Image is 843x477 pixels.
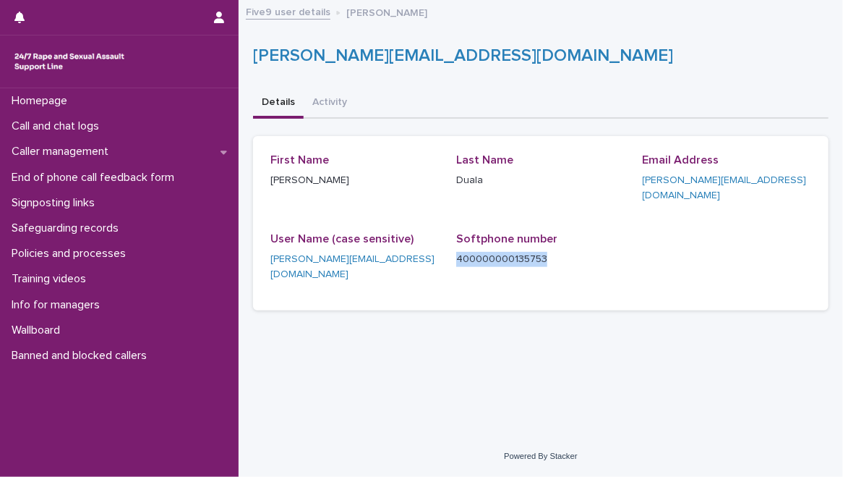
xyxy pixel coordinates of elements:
p: Homepage [6,94,79,108]
p: Info for managers [6,298,111,312]
a: [PERSON_NAME][EMAIL_ADDRESS][DOMAIN_NAME] [643,175,807,200]
a: Five9 user details [246,3,330,20]
p: Signposting links [6,196,106,210]
span: Email Address [643,154,719,166]
span: Last Name [456,154,513,166]
a: [PERSON_NAME][EMAIL_ADDRESS][DOMAIN_NAME] [270,254,435,279]
span: User Name (case sensitive) [270,233,414,245]
p: Training videos [6,272,98,286]
button: Details [253,88,304,119]
p: 400000000135753 [456,252,625,267]
a: [PERSON_NAME][EMAIL_ADDRESS][DOMAIN_NAME] [253,47,673,64]
p: Call and chat logs [6,119,111,133]
button: Activity [304,88,356,119]
span: Softphone number [456,233,557,245]
p: Safeguarding records [6,221,130,235]
a: Powered By Stacker [504,452,577,460]
img: rhQMoQhaT3yELyF149Cw [12,47,127,76]
p: [PERSON_NAME] [346,4,427,20]
p: Caller management [6,145,120,159]
p: Policies and processes [6,247,137,261]
span: First Name [270,154,329,166]
p: Banned and blocked callers [6,349,158,363]
p: Wallboard [6,324,72,337]
p: End of phone call feedback form [6,171,186,185]
p: [PERSON_NAME] [270,173,439,188]
p: Duala [456,173,625,188]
